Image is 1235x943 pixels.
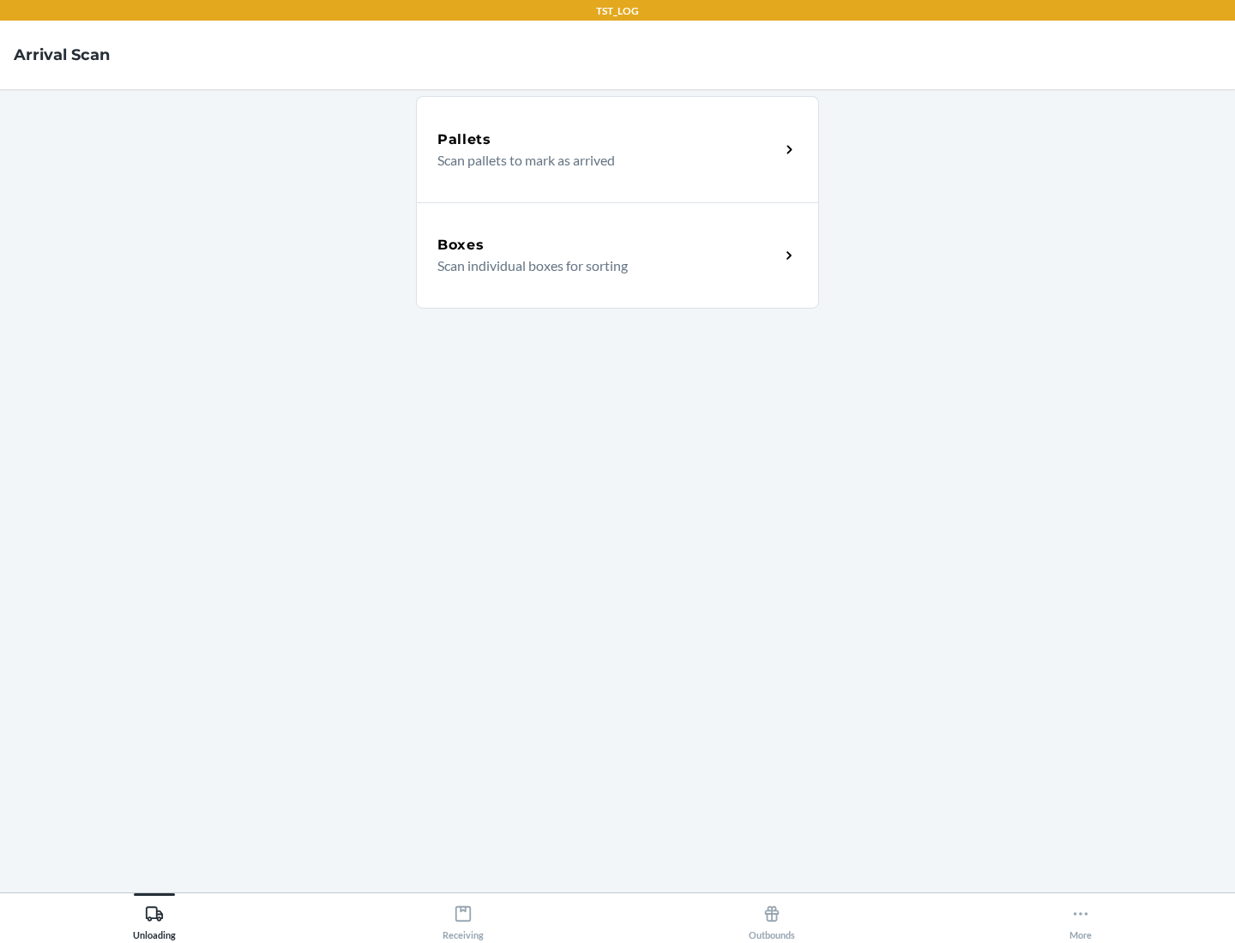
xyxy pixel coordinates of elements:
p: TST_LOG [596,3,639,19]
div: Receiving [443,898,484,940]
a: PalletsScan pallets to mark as arrived [416,96,819,202]
a: BoxesScan individual boxes for sorting [416,202,819,309]
button: More [926,893,1235,940]
p: Scan pallets to mark as arrived [437,150,766,171]
h5: Boxes [437,235,485,255]
div: Unloading [133,898,176,940]
div: More [1069,898,1092,940]
h4: Arrival Scan [14,44,110,66]
p: Scan individual boxes for sorting [437,255,766,276]
h5: Pallets [437,129,491,150]
button: Outbounds [617,893,926,940]
button: Receiving [309,893,617,940]
div: Outbounds [749,898,795,940]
